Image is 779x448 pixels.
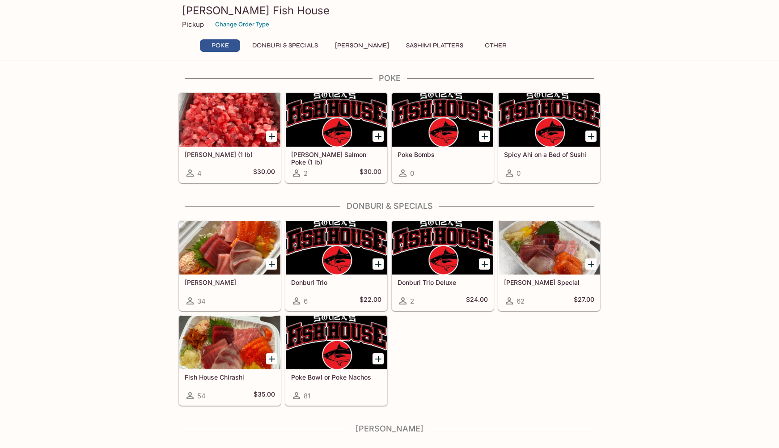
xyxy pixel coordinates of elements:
[373,258,384,270] button: Add Donburi Trio
[197,392,206,400] span: 54
[291,151,381,165] h5: [PERSON_NAME] Salmon Poke (1 lb)
[398,279,488,286] h5: Donburi Trio Deluxe
[517,297,525,305] span: 62
[475,39,516,52] button: Other
[185,279,275,286] h5: [PERSON_NAME]
[466,296,488,306] h5: $24.00
[585,258,597,270] button: Add Souza Special
[398,151,488,158] h5: Poke Bombs
[179,93,280,147] div: Ahi Poke (1 lb)
[392,93,494,183] a: Poke Bombs0
[286,316,387,369] div: Poke Bowl or Poke Nachos
[392,93,493,147] div: Poke Bombs
[291,373,381,381] h5: Poke Bowl or Poke Nachos
[185,151,275,158] h5: [PERSON_NAME] (1 lb)
[197,297,206,305] span: 34
[178,201,601,211] h4: Donburi & Specials
[182,20,204,29] p: Pickup
[585,131,597,142] button: Add Spicy Ahi on a Bed of Sushi
[197,169,202,178] span: 4
[285,93,387,183] a: [PERSON_NAME] Salmon Poke (1 lb)2$30.00
[254,390,275,401] h5: $35.00
[178,73,601,83] h4: Poke
[499,221,600,275] div: Souza Special
[266,258,277,270] button: Add Sashimi Donburis
[253,168,275,178] h5: $30.00
[185,373,275,381] h5: Fish House Chirashi
[304,169,308,178] span: 2
[211,17,273,31] button: Change Order Type
[291,279,381,286] h5: Donburi Trio
[247,39,323,52] button: Donburi & Specials
[200,39,240,52] button: Poke
[304,392,310,400] span: 81
[504,151,594,158] h5: Spicy Ahi on a Bed of Sushi
[178,424,601,434] h4: [PERSON_NAME]
[182,4,597,17] h3: [PERSON_NAME] Fish House
[498,220,600,311] a: [PERSON_NAME] Special62$27.00
[373,131,384,142] button: Add Ora King Salmon Poke (1 lb)
[574,296,594,306] h5: $27.00
[499,93,600,147] div: Spicy Ahi on a Bed of Sushi
[286,93,387,147] div: Ora King Salmon Poke (1 lb)
[373,353,384,364] button: Add Poke Bowl or Poke Nachos
[266,353,277,364] button: Add Fish House Chirashi
[479,131,490,142] button: Add Poke Bombs
[392,220,494,311] a: Donburi Trio Deluxe2$24.00
[517,169,521,178] span: 0
[360,168,381,178] h5: $30.00
[285,220,387,311] a: Donburi Trio6$22.00
[179,315,281,406] a: Fish House Chirashi54$35.00
[504,279,594,286] h5: [PERSON_NAME] Special
[179,220,281,311] a: [PERSON_NAME]34
[498,93,600,183] a: Spicy Ahi on a Bed of Sushi0
[360,296,381,306] h5: $22.00
[179,93,281,183] a: [PERSON_NAME] (1 lb)4$30.00
[392,221,493,275] div: Donburi Trio Deluxe
[286,221,387,275] div: Donburi Trio
[285,315,387,406] a: Poke Bowl or Poke Nachos81
[179,221,280,275] div: Sashimi Donburis
[410,297,414,305] span: 2
[304,297,308,305] span: 6
[266,131,277,142] button: Add Ahi Poke (1 lb)
[179,316,280,369] div: Fish House Chirashi
[410,169,414,178] span: 0
[330,39,394,52] button: [PERSON_NAME]
[479,258,490,270] button: Add Donburi Trio Deluxe
[401,39,468,52] button: Sashimi Platters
